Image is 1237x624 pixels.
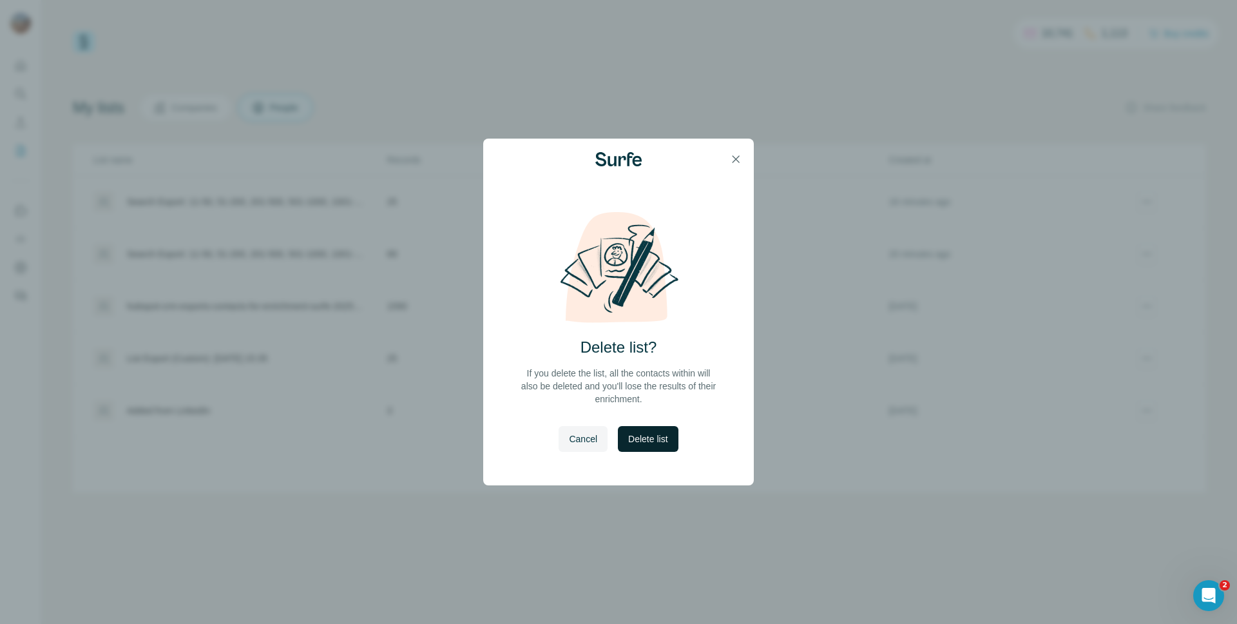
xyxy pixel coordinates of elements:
h2: Delete list? [580,337,657,358]
span: Cancel [569,433,597,445]
span: Delete list [628,433,667,445]
p: If you delete the list, all the contacts within will also be deleted and you'll lose the results ... [519,367,718,405]
button: Delete list [618,426,678,452]
img: Surfe Logo [595,152,642,166]
button: Cancel [559,426,608,452]
iframe: Intercom live chat [1193,580,1224,611]
span: 2 [1220,580,1230,590]
img: delete-list [546,211,691,324]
